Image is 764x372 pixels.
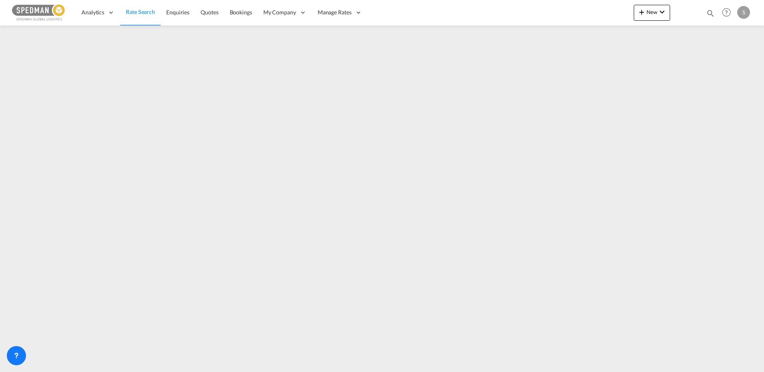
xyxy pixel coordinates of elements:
[12,4,66,22] img: c12ca350ff1b11efb6b291369744d907.png
[230,9,252,16] span: Bookings
[637,7,647,17] md-icon: icon-plus 400-fg
[82,8,104,16] span: Analytics
[706,9,715,21] div: icon-magnify
[201,9,218,16] span: Quotes
[720,6,733,19] span: Help
[720,6,737,20] div: Help
[737,6,750,19] div: S
[263,8,296,16] span: My Company
[126,8,155,15] span: Rate Search
[166,9,189,16] span: Enquiries
[318,8,352,16] span: Manage Rates
[634,5,670,21] button: icon-plus 400-fgNewicon-chevron-down
[637,9,667,15] span: New
[657,7,667,17] md-icon: icon-chevron-down
[706,9,715,18] md-icon: icon-magnify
